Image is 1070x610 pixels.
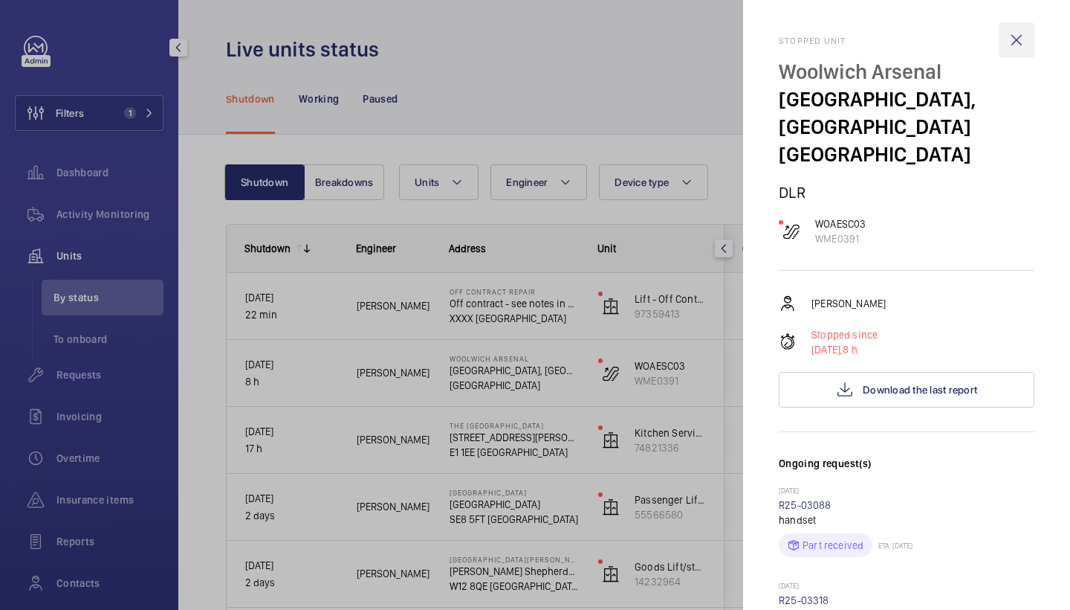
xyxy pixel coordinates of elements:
[779,594,829,606] a: R25-03318
[779,372,1034,408] button: Download the last report
[779,141,1034,168] p: [GEOGRAPHIC_DATA]
[815,216,866,231] p: WOAESC03
[815,231,866,246] p: WME0391
[802,538,863,553] p: Part received
[779,36,1034,46] h2: Stopped unit
[779,581,1034,593] p: [DATE]
[779,86,1034,141] p: [GEOGRAPHIC_DATA], [GEOGRAPHIC_DATA]
[811,327,878,342] p: Stopped since
[779,486,1034,498] p: [DATE]
[779,183,1034,202] p: DLR
[872,541,912,550] p: ETA: [DATE]
[811,344,843,356] span: [DATE],
[782,222,800,240] img: escalator.svg
[779,58,1034,86] p: Woolwich Arsenal
[811,296,886,311] p: [PERSON_NAME]
[863,384,977,396] span: Download the last report
[779,513,1034,527] p: handset
[779,499,831,511] a: R25-03088
[811,342,878,357] p: 8 h
[779,456,1034,486] h3: Ongoing request(s)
